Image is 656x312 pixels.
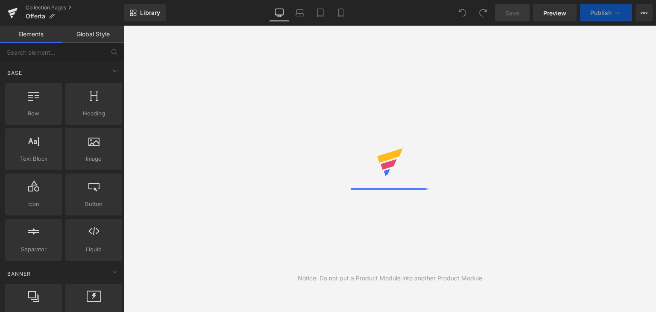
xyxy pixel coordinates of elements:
span: Button [68,200,120,209]
button: Publish [580,4,632,21]
a: Collection Pages [26,4,124,11]
span: Text Block [8,154,59,163]
span: Icon [8,200,59,209]
span: Banner [6,270,32,278]
span: Row [8,109,59,118]
a: Preview [533,4,577,21]
span: Publish [590,9,612,16]
button: Redo [474,4,492,21]
span: Offerta [26,13,45,20]
div: Notice: Do not put a Product Module into another Product Module [298,274,482,283]
span: Image [68,154,120,163]
span: Library [140,9,160,17]
a: Desktop [269,4,290,21]
a: Laptop [290,4,310,21]
button: Undo [454,4,471,21]
span: Liquid [68,245,120,254]
span: Base [6,69,23,77]
span: Separator [8,245,59,254]
button: More [635,4,653,21]
span: Heading [68,109,120,118]
a: New Library [124,4,166,21]
span: Save [505,9,519,18]
a: Mobile [331,4,351,21]
a: Global Style [62,26,124,43]
span: Preview [543,9,566,18]
a: Tablet [310,4,331,21]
